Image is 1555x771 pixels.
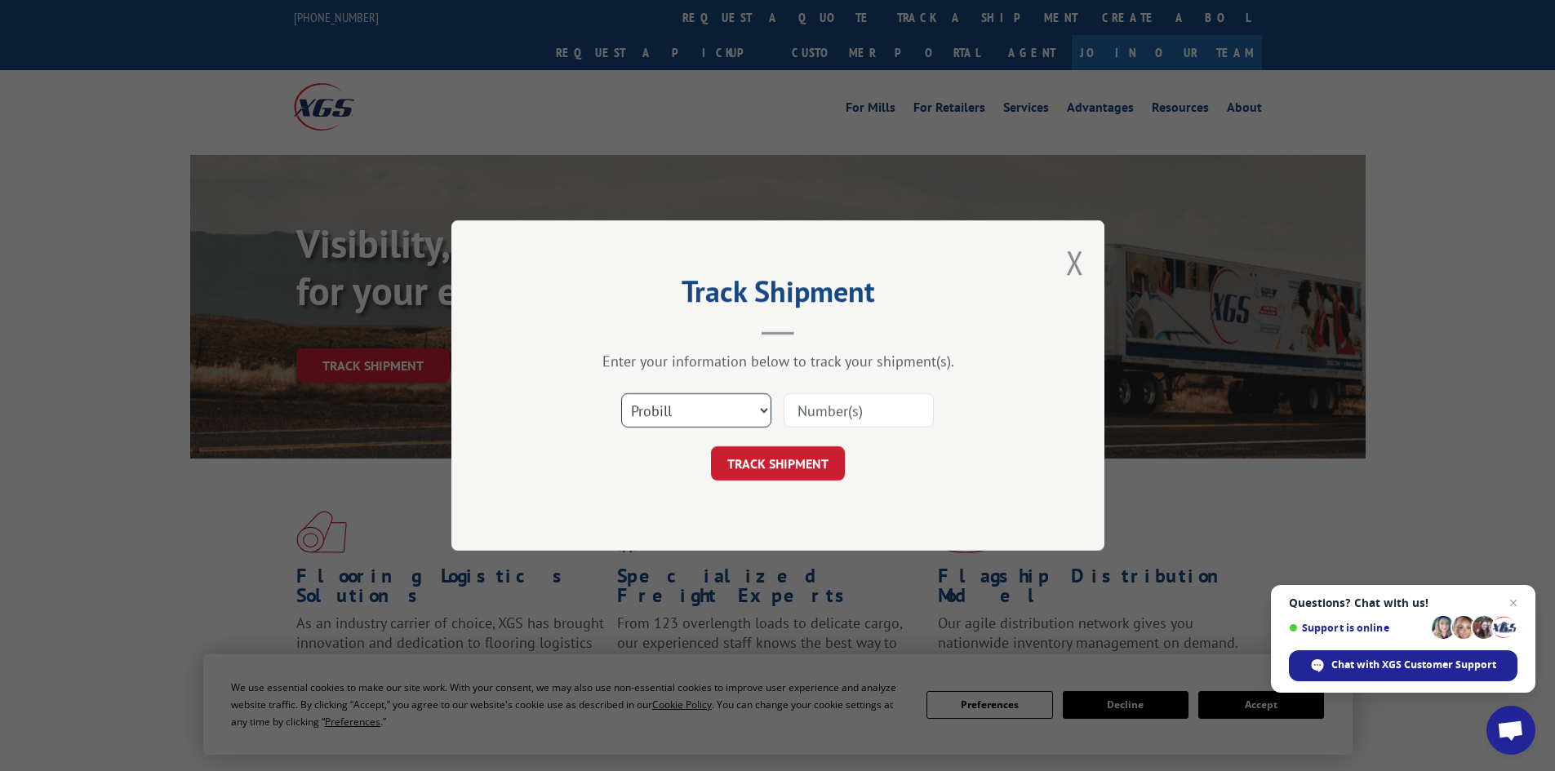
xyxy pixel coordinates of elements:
[1066,241,1084,284] button: Close modal
[1289,622,1426,634] span: Support is online
[1289,596,1517,609] span: Questions? Chat with us!
[711,446,845,481] button: TRACK SHIPMENT
[1486,706,1535,755] div: Open chat
[1289,650,1517,681] div: Chat with XGS Customer Support
[1331,658,1496,672] span: Chat with XGS Customer Support
[533,352,1023,370] div: Enter your information below to track your shipment(s).
[784,393,934,428] input: Number(s)
[533,280,1023,311] h2: Track Shipment
[1504,593,1523,613] span: Close chat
